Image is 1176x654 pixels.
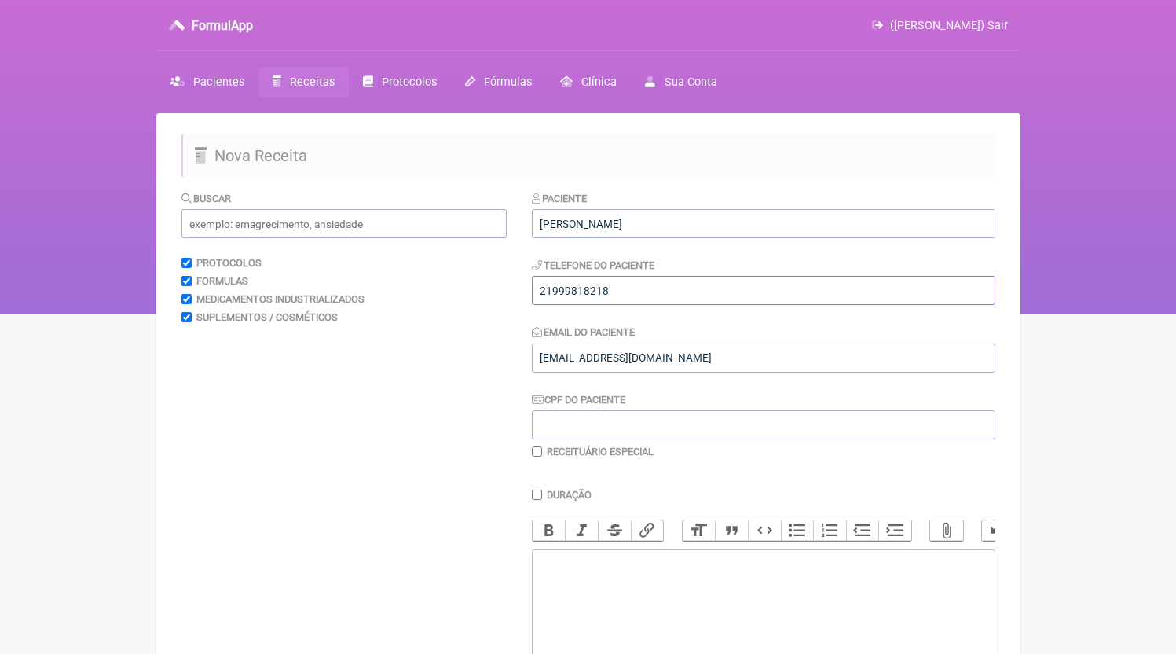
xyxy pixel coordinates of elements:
label: Paciente [532,193,588,204]
button: Decrease Level [846,520,879,541]
label: Buscar [181,193,232,204]
button: Numbers [813,520,846,541]
a: Protocolos [349,67,451,97]
label: Formulas [196,275,248,287]
span: Protocolos [382,75,437,89]
button: Bold [533,520,566,541]
span: Fórmulas [484,75,532,89]
h2: Nova Receita [181,134,995,177]
label: Email do Paciente [532,326,636,338]
button: Increase Level [878,520,911,541]
span: Clínica [581,75,617,89]
button: Strikethrough [598,520,631,541]
button: Bullets [781,520,814,541]
button: Undo [982,520,1015,541]
button: Italic [565,520,598,541]
span: Pacientes [193,75,244,89]
label: Telefone do Paciente [532,259,655,271]
label: Protocolos [196,257,262,269]
label: Suplementos / Cosméticos [196,311,338,323]
button: Heading [683,520,716,541]
button: Link [631,520,664,541]
span: Receitas [290,75,335,89]
button: Quote [715,520,748,541]
label: Medicamentos Industrializados [196,293,365,305]
label: CPF do Paciente [532,394,626,406]
a: Sua Conta [631,67,731,97]
a: Pacientes [156,67,258,97]
a: Clínica [546,67,631,97]
label: Duração [547,489,592,501]
span: Sua Conta [665,75,717,89]
a: Fórmulas [451,67,546,97]
h3: FormulApp [192,18,253,33]
a: ([PERSON_NAME]) Sair [872,19,1007,32]
input: exemplo: emagrecimento, ansiedade [181,209,507,238]
button: Attach Files [930,520,963,541]
span: ([PERSON_NAME]) Sair [890,19,1008,32]
label: Receituário Especial [547,446,654,457]
a: Receitas [258,67,349,97]
button: Code [748,520,781,541]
